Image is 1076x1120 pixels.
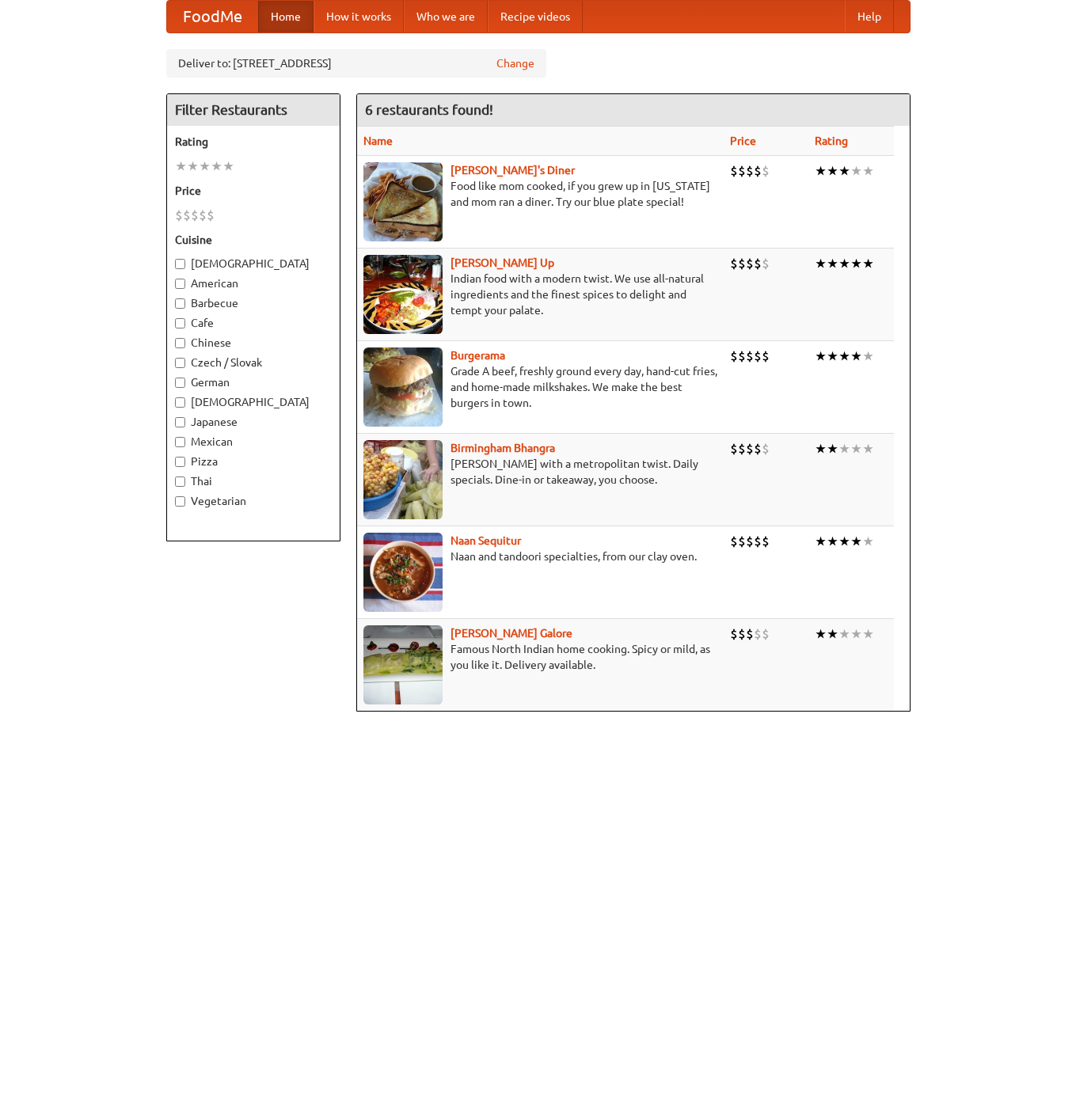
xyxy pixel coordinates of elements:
[815,135,848,147] a: Rating
[762,533,770,550] li: $
[175,457,185,467] input: Pizza
[738,347,746,365] li: $
[838,347,850,365] li: ★
[862,255,874,272] li: ★
[199,158,211,175] li: ★
[754,533,762,550] li: $
[754,162,762,180] li: $
[815,162,827,180] li: ★
[738,440,746,457] li: $
[175,259,185,269] input: [DEMOGRAPHIC_DATA]
[207,207,215,224] li: $
[850,440,862,457] li: ★
[838,255,850,272] li: ★
[175,473,332,489] label: Thai
[175,417,185,427] input: Japanese
[314,1,404,32] a: How it works
[175,298,185,309] input: Barbecue
[838,625,850,643] li: ★
[363,347,443,427] img: burgerama.jpg
[183,207,191,224] li: $
[404,1,488,32] a: Who we are
[258,1,314,32] a: Home
[754,440,762,457] li: $
[175,295,332,311] label: Barbecue
[365,102,493,117] ng-pluralize: 6 restaurants found!
[363,162,443,241] img: sallys.jpg
[451,164,575,177] b: [PERSON_NAME]'s Diner
[827,440,838,457] li: ★
[363,549,717,564] p: Naan and tandoori specialties, from our clay oven.
[762,440,770,457] li: $
[175,183,332,199] h5: Price
[762,162,770,180] li: $
[850,255,862,272] li: ★
[175,496,185,507] input: Vegetarian
[762,347,770,365] li: $
[175,355,332,370] label: Czech / Slovak
[451,442,555,454] a: Birmingham Bhangra
[363,135,393,147] a: Name
[166,49,546,78] div: Deliver to: [STREET_ADDRESS]
[862,625,874,643] li: ★
[746,162,754,180] li: $
[175,476,185,487] input: Thai
[187,158,199,175] li: ★
[451,256,554,269] a: [PERSON_NAME] Up
[451,534,521,547] b: Naan Sequitur
[850,533,862,550] li: ★
[363,255,443,334] img: curryup.jpg
[488,1,583,32] a: Recipe videos
[754,347,762,365] li: $
[862,440,874,457] li: ★
[175,256,332,271] label: [DEMOGRAPHIC_DATA]
[363,625,443,704] img: currygalore.jpg
[754,255,762,272] li: $
[838,162,850,180] li: ★
[363,533,443,612] img: naansequitur.jpg
[363,271,717,318] p: Indian food with a modern twist. We use all-natural ingredients and the finest spices to delight ...
[815,440,827,457] li: ★
[175,414,332,430] label: Japanese
[762,255,770,272] li: $
[850,625,862,643] li: ★
[838,440,850,457] li: ★
[730,162,738,180] li: $
[746,440,754,457] li: $
[222,158,234,175] li: ★
[175,318,185,328] input: Cafe
[754,625,762,643] li: $
[363,178,717,210] p: Food like mom cooked, if you grew up in [US_STATE] and mom ran a diner. Try our blue plate special!
[850,162,862,180] li: ★
[175,374,332,390] label: German
[191,207,199,224] li: $
[862,347,874,365] li: ★
[175,358,185,368] input: Czech / Slovak
[827,347,838,365] li: ★
[730,255,738,272] li: $
[451,627,572,640] b: [PERSON_NAME] Galore
[827,533,838,550] li: ★
[363,456,717,488] p: [PERSON_NAME] with a metropolitan twist. Daily specials. Dine-in or takeaway, you choose.
[175,134,332,150] h5: Rating
[175,434,332,450] label: Mexican
[175,315,332,331] label: Cafe
[175,232,332,248] h5: Cuisine
[827,625,838,643] li: ★
[175,493,332,509] label: Vegetarian
[175,335,332,351] label: Chinese
[738,162,746,180] li: $
[363,440,443,519] img: bhangra.jpg
[815,625,827,643] li: ★
[815,533,827,550] li: ★
[175,397,185,408] input: [DEMOGRAPHIC_DATA]
[199,207,207,224] li: $
[815,347,827,365] li: ★
[175,437,185,447] input: Mexican
[451,349,505,362] a: Burgerama
[175,378,185,388] input: German
[363,363,717,411] p: Grade A beef, freshly ground every day, hand-cut fries, and home-made milkshakes. We make the bes...
[211,158,222,175] li: ★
